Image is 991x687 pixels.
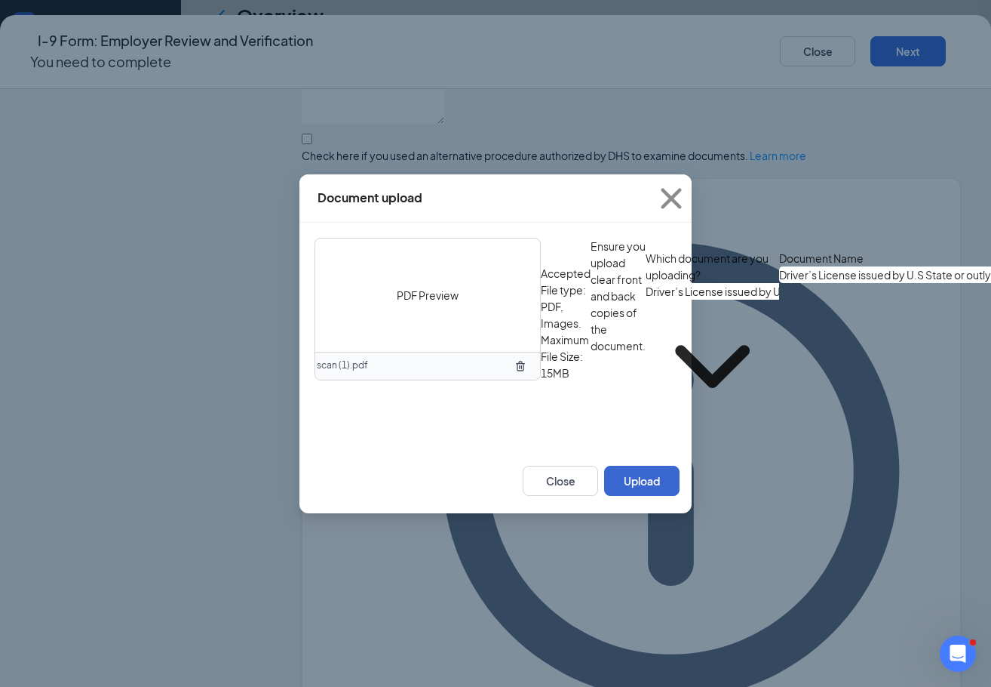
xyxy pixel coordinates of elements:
[646,283,779,300] input: Select document type
[317,359,368,373] span: scan (1).pdf
[514,360,526,372] svg: TrashOutline
[651,174,692,223] button: Close
[940,636,976,672] iframe: Intercom live chat
[523,466,598,496] button: Close
[541,265,591,433] span: Accepted File type: PDF, Images. Maximum File Size: 15MB
[508,354,532,378] button: TrashOutline
[646,250,779,283] span: Which document are you uploading?
[397,287,459,303] span: PDF Preview
[604,466,680,496] button: Upload
[651,178,692,219] svg: Cross
[591,238,646,433] span: Ensure you upload clear front and back copies of the document.
[646,300,779,433] svg: ChevronDown
[318,189,422,206] div: Document upload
